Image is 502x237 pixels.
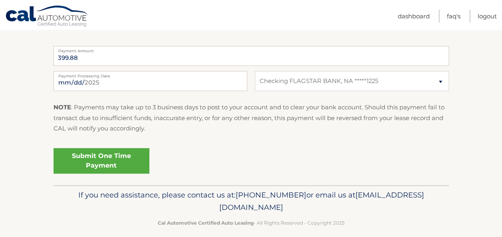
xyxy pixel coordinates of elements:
p: If you need assistance, please contact us at: or email us at [59,189,444,214]
a: Submit One Time Payment [54,148,149,174]
input: Payment Date [54,71,247,91]
span: [PHONE_NUMBER] [236,190,306,199]
p: : Payments may take up to 3 business days to post to your account and to clear your bank account.... [54,102,449,134]
input: Payment Amount [54,46,449,66]
strong: NOTE [54,103,71,111]
a: Logout [478,10,497,23]
label: Payment Processing Date [54,71,247,77]
a: Dashboard [398,10,430,23]
p: - All Rights Reserved - Copyright 2025 [59,219,444,227]
a: Cal Automotive [5,5,89,28]
label: Payment Amount [54,46,449,52]
a: FAQ's [447,10,460,23]
strong: Cal Automotive Certified Auto Leasing [158,220,254,226]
